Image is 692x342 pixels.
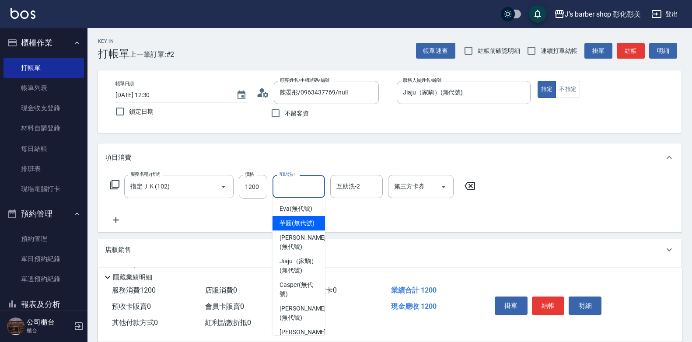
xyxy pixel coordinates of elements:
[3,293,84,316] button: 報表及分析
[3,58,84,78] a: 打帳單
[105,153,131,162] p: 項目消費
[437,180,451,194] button: Open
[280,304,326,322] span: [PERSON_NAME] (無代號)
[130,171,160,178] label: 服務名稱/代號
[3,229,84,249] a: 預約管理
[584,43,612,59] button: 掛單
[391,286,437,294] span: 業績合計 1200
[3,159,84,179] a: 排班表
[403,77,441,84] label: 服務人員姓名/編號
[285,109,309,118] span: 不留客資
[98,143,682,171] div: 項目消費
[3,179,84,199] a: 現場電腦打卡
[3,269,84,289] a: 單週預約紀錄
[205,286,237,294] span: 店販消費 0
[112,286,156,294] span: 服務消費 1200
[3,249,84,269] a: 單日預約紀錄
[245,171,254,178] label: 價格
[27,327,71,335] p: 櫃台
[280,77,330,84] label: 顧客姓名/手機號碼/編號
[532,297,565,315] button: 結帳
[205,302,244,311] span: 會員卡販賣 0
[112,318,158,327] span: 其他付款方式 0
[280,233,326,251] span: [PERSON_NAME] (無代號)
[280,280,318,299] span: Casper (無代號)
[551,5,644,23] button: J’s barber shop 彰化彰美
[115,80,134,87] label: 帳單日期
[391,302,437,311] span: 現金應收 1200
[98,239,682,260] div: 店販銷售
[538,81,556,98] button: 指定
[3,98,84,118] a: 現金收支登錄
[98,260,682,281] div: 預收卡販賣
[231,85,252,106] button: Choose date, selected date is 2025-08-24
[495,297,528,315] button: 掛單
[115,88,227,102] input: YYYY/MM/DD hh:mm
[280,257,318,275] span: Jiaju（家駒） (無代號)
[3,118,84,138] a: 材料自購登錄
[541,46,577,56] span: 連續打單結帳
[98,48,129,60] h3: 打帳單
[129,49,175,60] span: 上一筆訂單:#2
[649,43,677,59] button: 明細
[617,43,645,59] button: 結帳
[112,302,151,311] span: 預收卡販賣 0
[3,139,84,159] a: 每日結帳
[565,9,641,20] div: J’s barber shop 彰化彰美
[27,318,71,327] h5: 公司櫃台
[129,107,154,116] span: 鎖定日期
[280,219,315,228] span: 芋圓 (無代號)
[279,171,296,178] label: 互助洗-1
[3,31,84,54] button: 櫃檯作業
[416,43,455,59] button: 帳單速查
[98,38,129,44] h2: Key In
[556,81,580,98] button: 不指定
[529,5,546,23] button: save
[648,6,682,22] button: 登出
[205,318,251,327] span: 紅利點數折抵 0
[217,180,231,194] button: Open
[3,202,84,225] button: 預約管理
[569,297,601,315] button: 明細
[105,245,131,255] p: 店販銷售
[7,318,24,335] img: Person
[478,46,521,56] span: 結帳前確認明細
[3,78,84,98] a: 帳單列表
[10,8,35,19] img: Logo
[105,266,138,276] p: 預收卡販賣
[280,204,312,213] span: Eva (無代號)
[113,273,152,282] p: 隱藏業績明細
